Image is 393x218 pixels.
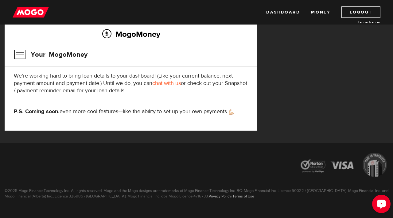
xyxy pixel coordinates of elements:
[232,194,254,199] a: Terms of Use
[311,6,330,18] a: Money
[229,109,234,115] img: strong arm emoji
[14,28,248,40] h2: MogoMoney
[367,192,393,218] iframe: LiveChat chat widget
[14,108,60,115] strong: P.S. Coming soon:
[152,80,181,87] a: chat with us
[266,6,300,18] a: Dashboard
[14,47,88,63] h3: Your MogoMoney
[14,108,248,115] p: even more cool features—like the ability to set up your own payments
[209,194,231,199] a: Privacy Policy
[334,20,380,25] a: Lender licences
[14,72,248,94] p: We're working hard to bring loan details to your dashboard! (Like your current balance, next paym...
[295,148,393,183] img: legal-icons-92a2ffecb4d32d839781d1b4e4802d7b.png
[13,6,49,18] img: mogo_logo-11ee424be714fa7cbb0f0f49df9e16ec.png
[341,6,380,18] a: Logout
